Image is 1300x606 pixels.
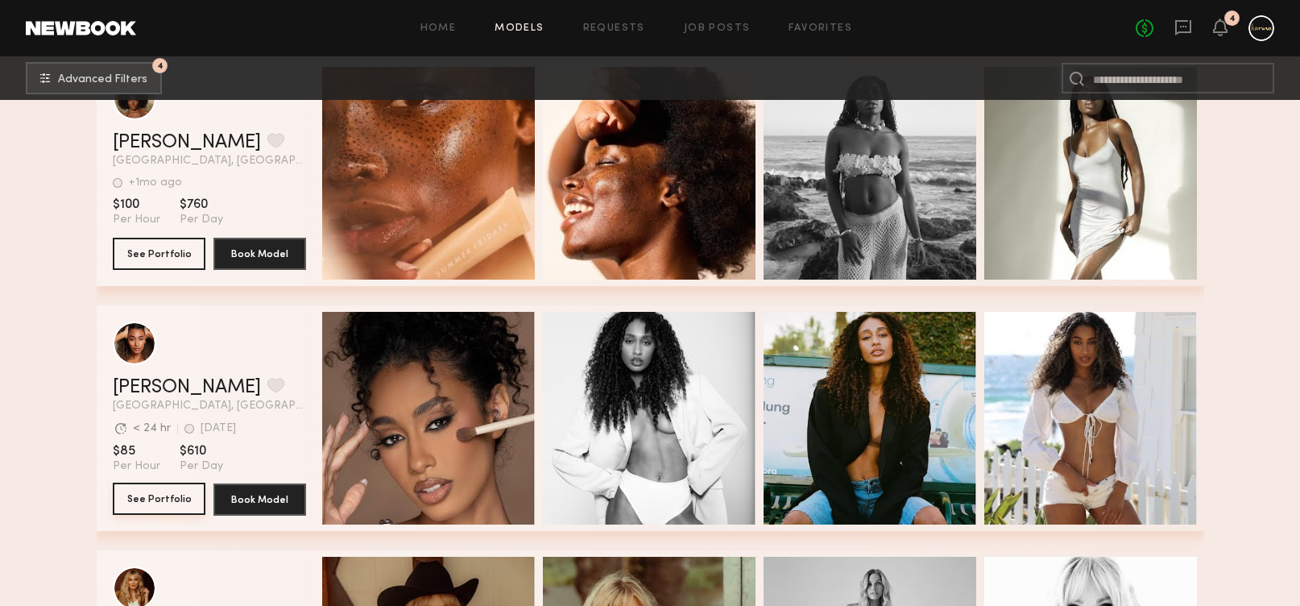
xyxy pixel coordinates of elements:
[213,484,306,516] button: Book Model
[789,23,852,34] a: Favorites
[113,484,205,516] a: See Portfolio
[113,401,306,412] span: [GEOGRAPHIC_DATA], [GEOGRAPHIC_DATA]
[180,213,223,227] span: Per Day
[583,23,645,34] a: Requests
[180,197,223,213] span: $760
[113,156,306,167] span: [GEOGRAPHIC_DATA], [GEOGRAPHIC_DATA]
[113,443,160,459] span: $85
[113,483,205,515] button: See Portfolio
[58,74,147,85] span: Advanced Filters
[157,62,164,69] span: 4
[113,378,261,397] a: [PERSON_NAME]
[113,213,160,227] span: Per Hour
[180,459,223,474] span: Per Day
[133,423,171,434] div: < 24 hr
[1229,15,1236,23] div: 4
[495,23,544,34] a: Models
[684,23,751,34] a: Job Posts
[420,23,457,34] a: Home
[213,238,306,270] button: Book Model
[26,62,162,94] button: 4Advanced Filters
[201,423,236,434] div: [DATE]
[180,443,223,459] span: $610
[113,197,160,213] span: $100
[113,238,205,270] button: See Portfolio
[129,177,182,189] div: +1mo ago
[113,459,160,474] span: Per Hour
[113,133,261,152] a: [PERSON_NAME]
